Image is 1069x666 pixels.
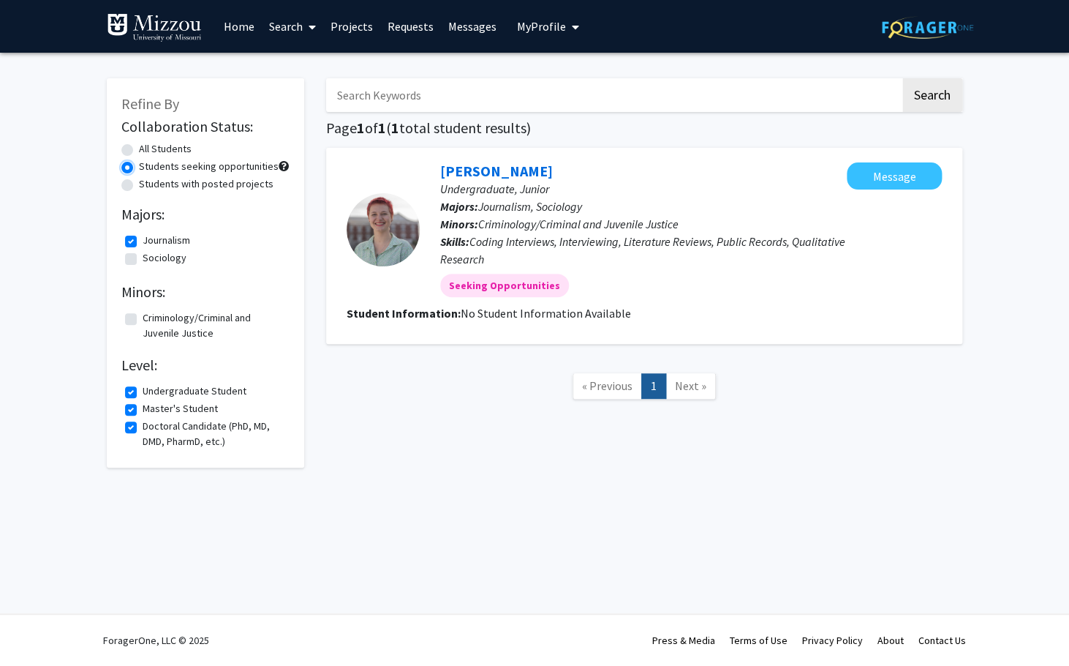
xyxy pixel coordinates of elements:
[517,19,566,34] span: My Profile
[440,234,469,249] b: Skills:
[675,378,706,393] span: Next »
[440,162,553,180] a: [PERSON_NAME]
[641,373,666,399] a: 1
[121,94,179,113] span: Refine By
[262,1,323,52] a: Search
[440,199,478,214] b: Majors:
[478,217,679,231] span: Criminology/Criminal and Juvenile Justice
[391,119,399,137] span: 1
[347,306,461,321] b: Student Information:
[665,373,716,399] a: Next Page
[882,16,973,39] img: ForagerOne Logo
[378,119,386,137] span: 1
[107,13,202,42] img: University of Missouri Logo
[461,306,631,321] span: No Student Information Available
[441,1,504,52] a: Messages
[440,274,569,297] mat-chip: Seeking Opportunities
[216,1,262,52] a: Home
[326,119,962,137] h1: Page of ( total student results)
[121,283,290,301] h2: Minors:
[143,401,218,416] label: Master's Student
[573,373,642,399] a: Previous Page
[357,119,365,137] span: 1
[326,78,900,112] input: Search Keywords
[143,310,286,341] label: Criminology/Criminal and Juvenile Justice
[121,356,290,374] h2: Level:
[802,634,863,647] a: Privacy Policy
[139,141,192,157] label: All Students
[323,1,380,52] a: Projects
[143,233,190,248] label: Journalism
[326,359,962,418] nav: Page navigation
[121,206,290,223] h2: Majors:
[440,217,478,231] b: Minors:
[440,182,549,196] span: Undergraduate, Junior
[139,176,273,192] label: Students with posted projects
[440,234,845,266] span: Coding Interviews, Interviewing, Literature Reviews, Public Records, Qualitative Research
[877,634,904,647] a: About
[902,78,962,112] button: Search
[380,1,441,52] a: Requests
[478,199,582,214] span: Journalism, Sociology
[918,634,966,647] a: Contact Us
[103,615,209,666] div: ForagerOne, LLC © 2025
[652,634,715,647] a: Press & Media
[847,162,942,190] button: Message Sophia Anderson
[143,250,186,266] label: Sociology
[139,159,279,174] label: Students seeking opportunities
[582,378,632,393] span: « Previous
[143,383,246,399] label: Undergraduate Student
[730,634,787,647] a: Terms of Use
[121,118,290,135] h2: Collaboration Status:
[143,419,286,449] label: Doctoral Candidate (PhD, MD, DMD, PharmD, etc.)
[11,600,62,655] iframe: Chat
